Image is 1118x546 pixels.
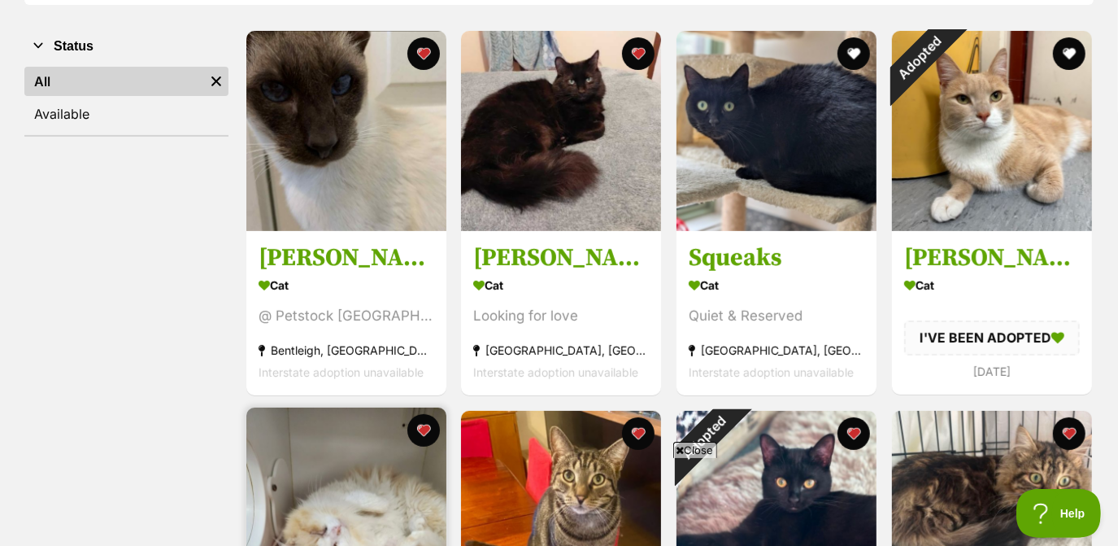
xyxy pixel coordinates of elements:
img: Simon [246,31,446,231]
iframe: Advertisement [165,465,954,538]
div: I'VE BEEN ADOPTED [904,321,1080,355]
img: Squeaks [676,31,877,231]
button: favourite [837,417,870,450]
span: Close [673,442,717,458]
div: @ Petstock [GEOGRAPHIC_DATA] [259,305,434,327]
div: Looking for love [473,305,649,327]
h3: Squeaks [689,242,864,273]
div: [DATE] [904,360,1080,382]
h3: [PERSON_NAME] [904,242,1080,273]
button: favourite [407,414,439,447]
div: Adopted [871,10,968,107]
div: [GEOGRAPHIC_DATA], [GEOGRAPHIC_DATA] [473,339,649,361]
button: favourite [1053,417,1085,450]
a: All [24,67,204,96]
img: Gregory [892,31,1092,231]
span: Interstate adoption unavailable [259,365,424,379]
a: Available [24,99,228,129]
button: Status [24,36,228,57]
div: Cat [473,273,649,297]
div: [GEOGRAPHIC_DATA], [GEOGRAPHIC_DATA] [689,339,864,361]
div: Status [24,63,228,135]
button: favourite [407,37,439,70]
h3: [PERSON_NAME] [473,242,649,273]
button: favourite [622,37,655,70]
h3: [PERSON_NAME] [259,242,434,273]
div: Cat [904,273,1080,297]
div: Cat [689,273,864,297]
div: Bentleigh, [GEOGRAPHIC_DATA] [259,339,434,361]
button: favourite [1053,37,1085,70]
div: Cat [259,273,434,297]
a: [PERSON_NAME] Cat Looking for love [GEOGRAPHIC_DATA], [GEOGRAPHIC_DATA] Interstate adoption unava... [461,230,661,395]
button: favourite [837,37,870,70]
div: Quiet & Reserved [689,305,864,327]
a: [PERSON_NAME] Cat @ Petstock [GEOGRAPHIC_DATA] Bentleigh, [GEOGRAPHIC_DATA] Interstate adoption u... [246,230,446,395]
a: Squeaks Cat Quiet & Reserved [GEOGRAPHIC_DATA], [GEOGRAPHIC_DATA] Interstate adoption unavailable... [676,230,877,395]
iframe: Help Scout Beacon - Open [1016,489,1102,538]
span: Interstate adoption unavailable [473,365,638,379]
button: favourite [622,417,655,450]
a: [PERSON_NAME] Cat I'VE BEEN ADOPTED [DATE] favourite [892,230,1092,394]
img: Luca [461,31,661,231]
div: Adopted [655,390,752,487]
a: Remove filter [204,67,228,96]
span: Interstate adoption unavailable [689,365,854,379]
a: Adopted [892,218,1092,234]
